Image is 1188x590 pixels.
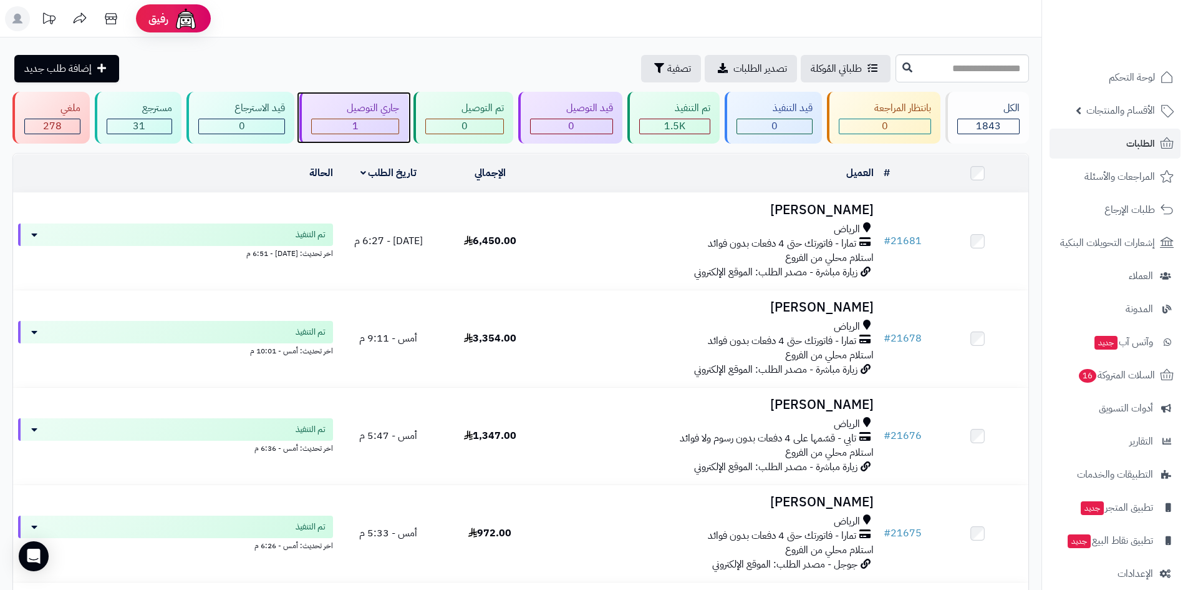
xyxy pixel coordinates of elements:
[1103,34,1176,60] img: logo-2.png
[14,55,119,82] a: إضافة طلب جديد
[1050,393,1181,423] a: أدوات التسويق
[464,428,516,443] span: 1,347.00
[785,543,874,558] span: استلام محلي من الفروع
[884,234,891,248] span: #
[107,119,172,134] div: 31
[1084,168,1155,185] span: المراجعات والأسئلة
[352,119,359,134] span: 1
[839,101,932,116] div: بانتظار المراجعة
[516,92,625,144] a: قيد التوصيل 0
[173,6,198,31] img: ai-face.png
[297,92,412,144] a: جاري التوصيل 1
[25,119,80,134] div: 278
[708,237,856,251] span: تمارا - فاتورتك حتى 4 دفعات بدون فوائد
[1118,565,1153,583] span: الإعدادات
[464,331,516,346] span: 3,354.00
[312,119,399,134] div: 1
[1050,162,1181,192] a: المراجعات والأسئلة
[199,119,284,134] div: 0
[296,229,326,241] span: تم التنفيذ
[359,428,417,443] span: أمس - 5:47 م
[1086,102,1155,119] span: الأقسام والمنتجات
[530,101,613,116] div: قيد التوصيل
[846,165,874,180] a: العميل
[1050,294,1181,324] a: المدونة
[884,526,922,541] a: #21675
[33,6,64,34] a: تحديثات المنصة
[694,460,857,474] span: زيارة مباشرة - مصدر الطلب: الموقع الإلكتروني
[1126,135,1155,152] span: الطلبات
[24,61,92,76] span: إضافة طلب جديد
[943,92,1031,144] a: الكل1843
[1050,460,1181,489] a: التطبيقات والخدمات
[884,234,922,248] a: #21681
[92,92,185,144] a: مسترجع 31
[19,541,49,571] div: Open Intercom Messenger
[296,423,326,436] span: تم التنفيذ
[884,428,922,443] a: #21676
[1077,466,1153,483] span: التطبيقات والخدمات
[1050,426,1181,456] a: التقارير
[468,526,511,541] span: 972.00
[359,526,417,541] span: أمس - 5:33 م
[736,101,813,116] div: قيد التنفيذ
[1093,333,1153,351] span: وآتس آب
[531,119,612,134] div: 0
[411,92,516,144] a: تم التوصيل 0
[811,61,862,76] span: طلباتي المُوكلة
[834,514,860,529] span: الرياض
[834,222,860,237] span: الرياض
[10,92,92,144] a: ملغي 278
[733,61,787,76] span: تصدير الطلبات
[884,428,891,443] span: #
[425,101,504,116] div: تم التوصيل
[1050,195,1181,225] a: طلبات الإرجاع
[546,203,874,217] h3: [PERSON_NAME]
[1078,366,1155,384] span: السلات المتروكة
[1050,327,1181,357] a: وآتس آبجديد
[737,119,812,134] div: 0
[107,101,173,116] div: مسترجع
[1104,201,1155,219] span: طلبات الإرجاع
[1066,532,1153,549] span: تطبيق نقاط البيع
[1060,234,1155,252] span: إشعارات التحويلات البنكية
[464,234,516,248] span: 6,450.00
[785,348,874,363] span: استلام محلي من الفروع
[1081,501,1104,515] span: جديد
[884,331,922,346] a: #21678
[694,265,857,280] span: زيارة مباشرة - مصدر الطلب: الموقع الإلكتروني
[664,119,685,134] span: 1.5K
[976,119,1001,134] span: 1843
[546,495,874,509] h3: [PERSON_NAME]
[708,529,856,543] span: تمارا - فاتورتك حتى 4 دفعات بدون فوائد
[705,55,797,82] a: تصدير الطلبات
[1050,559,1181,589] a: الإعدادات
[884,165,890,180] a: #
[311,101,400,116] div: جاري التوصيل
[1079,369,1096,383] span: 16
[957,101,1020,116] div: الكل
[18,441,333,454] div: اخر تحديث: أمس - 6:36 م
[694,362,857,377] span: زيارة مباشرة - مصدر الطلب: الموقع الإلكتروني
[667,61,691,76] span: تصفية
[43,119,62,134] span: 278
[1050,228,1181,258] a: إشعارات التحويلات البنكية
[712,557,857,572] span: جوجل - مصدر الطلب: الموقع الإلكتروني
[884,331,891,346] span: #
[1129,433,1153,450] span: التقارير
[359,331,417,346] span: أمس - 9:11 م
[824,92,944,144] a: بانتظار المراجعة 0
[354,234,423,248] span: [DATE] - 6:27 م
[1050,261,1181,291] a: العملاء
[834,417,860,431] span: الرياض
[546,398,874,412] h3: [PERSON_NAME]
[461,119,468,134] span: 0
[296,326,326,338] span: تم التنفيذ
[296,521,326,533] span: تم التنفيذ
[680,431,856,446] span: تابي - قسّمها على 4 دفعات بدون رسوم ولا فوائد
[1050,526,1181,556] a: تطبيق نقاط البيعجديد
[785,445,874,460] span: استلام محلي من الفروع
[708,334,856,348] span: تمارا - فاتورتك حتى 4 دفعات بدون فوائد
[785,250,874,265] span: استلام محلي من الفروع
[198,101,285,116] div: قيد الاسترجاع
